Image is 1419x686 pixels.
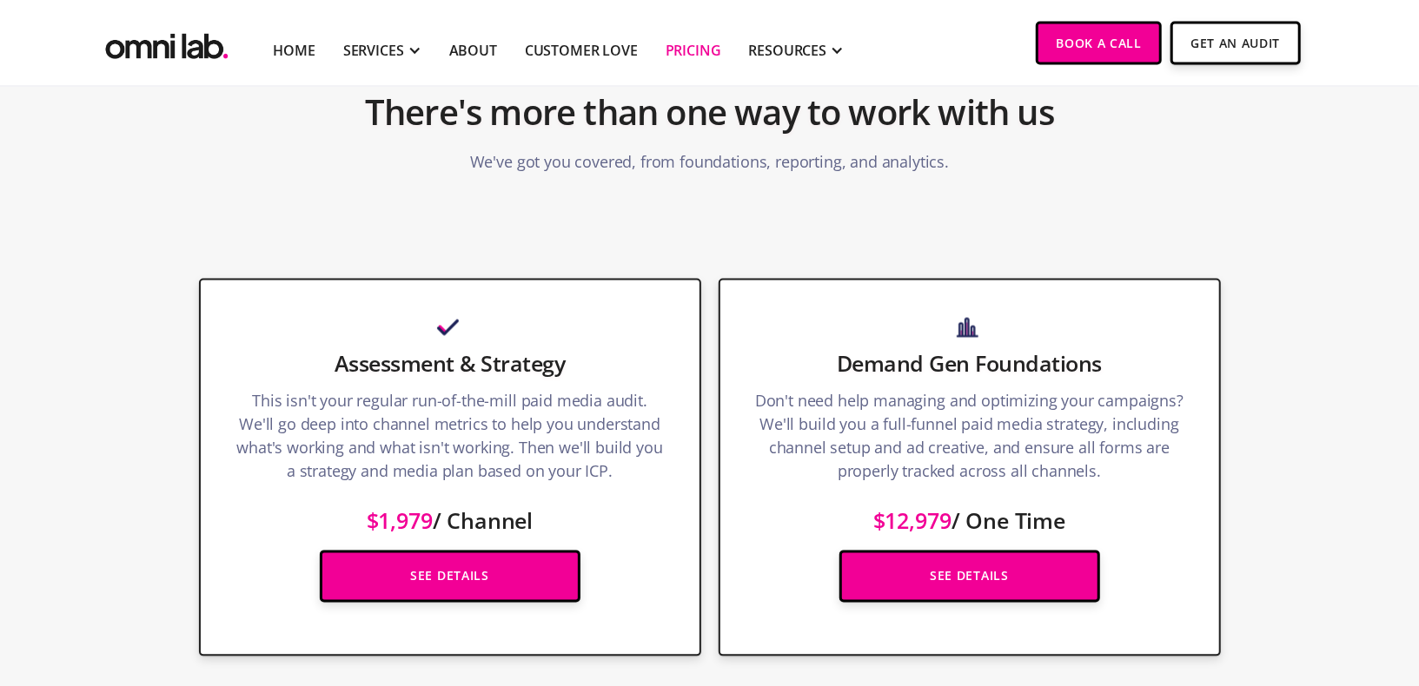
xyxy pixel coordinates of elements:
[235,349,665,379] h3: Assessment & Strategy
[666,40,721,61] a: Pricing
[102,22,232,64] img: Omni Lab: B2B SaaS Demand Generation Agency
[235,492,665,533] p: / Channel
[749,40,827,61] div: RESOURCES
[873,506,952,536] span: $12,979
[449,40,497,61] a: About
[343,40,404,61] div: SERVICES
[102,22,232,64] a: home
[755,390,1184,492] p: Don't need help managing and optimizing your campaigns? We'll build you a full-funnel paid media ...
[274,40,315,61] a: Home
[367,506,433,536] span: $1,979
[235,390,665,492] p: This isn't your regular run-of-the-mill paid media audit. We'll go deep into channel metrics to h...
[755,349,1184,379] h3: Demand Gen Foundations
[365,83,1054,142] h2: There's more than one way to work with us
[1107,485,1419,686] iframe: Chat Widget
[1170,22,1300,65] a: Get An Audit
[525,40,638,61] a: Customer Love
[755,492,1184,533] p: / One Time
[470,142,949,183] p: We've got you covered, from foundations, reporting, and analytics.
[839,551,1100,603] a: See Details
[1036,22,1162,65] a: Book a Call
[320,551,580,603] a: See Details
